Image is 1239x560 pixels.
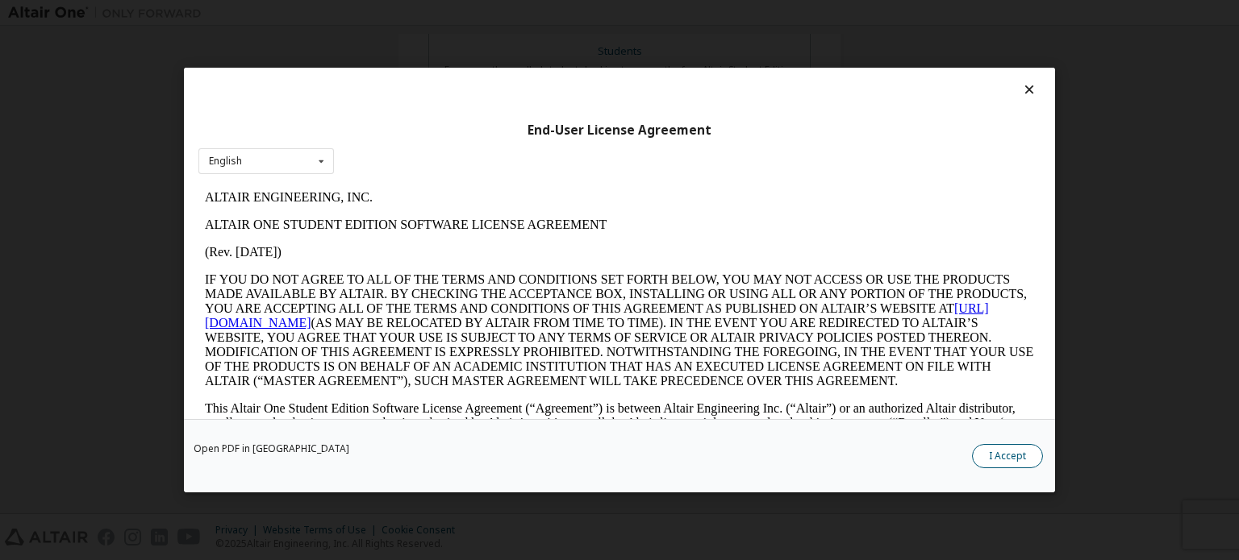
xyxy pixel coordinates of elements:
button: I Accept [972,444,1043,468]
p: (Rev. [DATE]) [6,61,836,76]
p: ALTAIR ONE STUDENT EDITION SOFTWARE LICENSE AGREEMENT [6,34,836,48]
a: [URL][DOMAIN_NAME] [6,118,791,146]
a: Open PDF in [GEOGRAPHIC_DATA] [194,444,349,454]
p: ALTAIR ENGINEERING, INC. [6,6,836,21]
p: This Altair One Student Edition Software License Agreement (“Agreement”) is between Altair Engine... [6,218,836,276]
p: IF YOU DO NOT AGREE TO ALL OF THE TERMS AND CONDITIONS SET FORTH BELOW, YOU MAY NOT ACCESS OR USE... [6,89,836,205]
div: English [209,156,242,166]
div: End-User License Agreement [198,122,1041,139]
